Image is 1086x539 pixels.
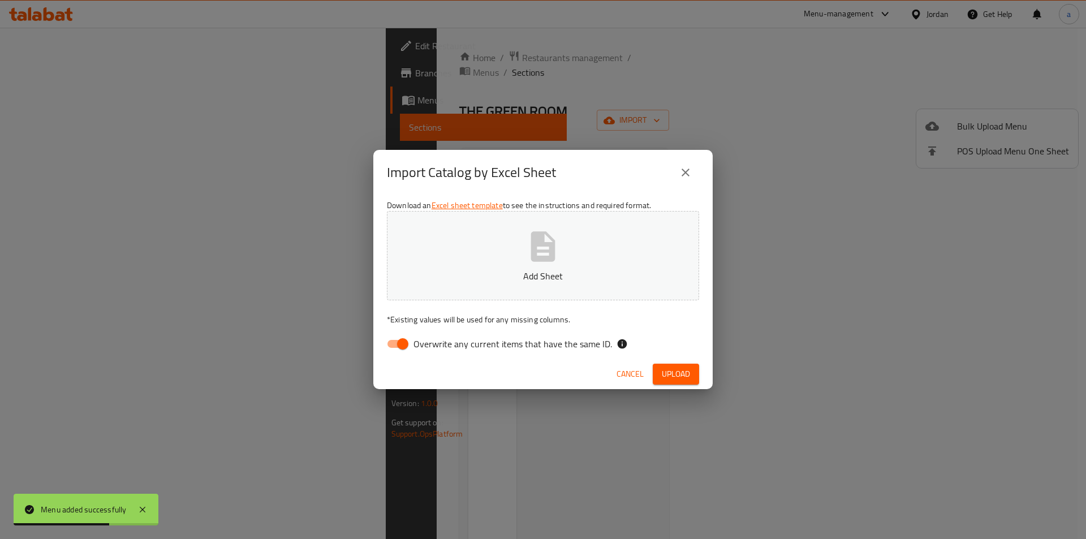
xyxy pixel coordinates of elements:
[41,503,127,516] div: Menu added successfully
[617,367,644,381] span: Cancel
[387,314,699,325] p: Existing values will be used for any missing columns.
[432,198,503,213] a: Excel sheet template
[404,269,682,283] p: Add Sheet
[413,337,612,351] span: Overwrite any current items that have the same ID.
[653,364,699,385] button: Upload
[662,367,690,381] span: Upload
[387,211,699,300] button: Add Sheet
[612,364,648,385] button: Cancel
[373,195,713,359] div: Download an to see the instructions and required format.
[617,338,628,350] svg: If the overwrite option isn't selected, then the items that match an existing ID will be ignored ...
[672,159,699,186] button: close
[387,163,556,182] h2: Import Catalog by Excel Sheet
